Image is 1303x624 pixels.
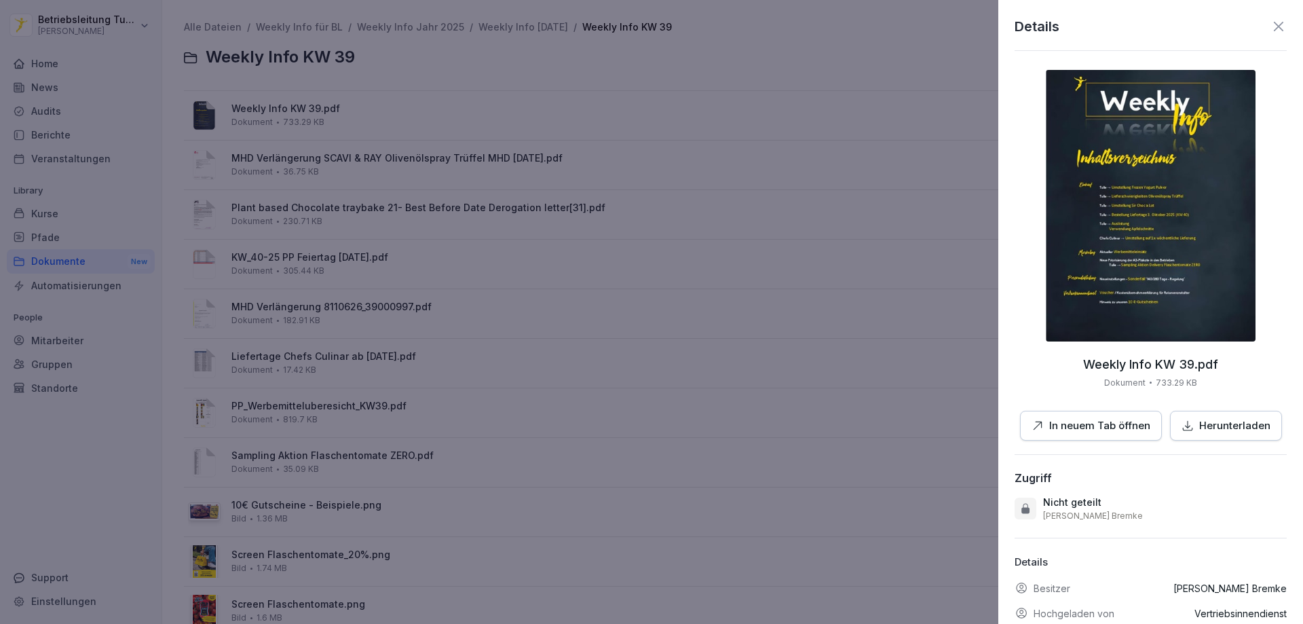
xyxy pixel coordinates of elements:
p: Hochgeladen von [1034,606,1114,621]
p: In neuem Tab öffnen [1049,418,1150,434]
p: Weekly Info KW 39.pdf [1083,358,1218,371]
button: In neuem Tab öffnen [1020,411,1162,441]
p: [PERSON_NAME] Bremke [1043,511,1143,521]
p: Details [1015,555,1287,570]
p: 733.29 KB [1156,377,1197,389]
p: Herunterladen [1199,418,1270,434]
button: Herunterladen [1170,411,1282,441]
p: [PERSON_NAME] Bremke [1173,581,1287,595]
p: Nicht geteilt [1043,496,1101,509]
p: Details [1015,16,1059,37]
div: Zugriff [1015,471,1052,485]
p: Dokument [1104,377,1146,389]
p: Vertriebsinnendienst [1194,606,1287,621]
p: Besitzer [1034,581,1070,595]
img: thumbnail [1046,70,1255,342]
